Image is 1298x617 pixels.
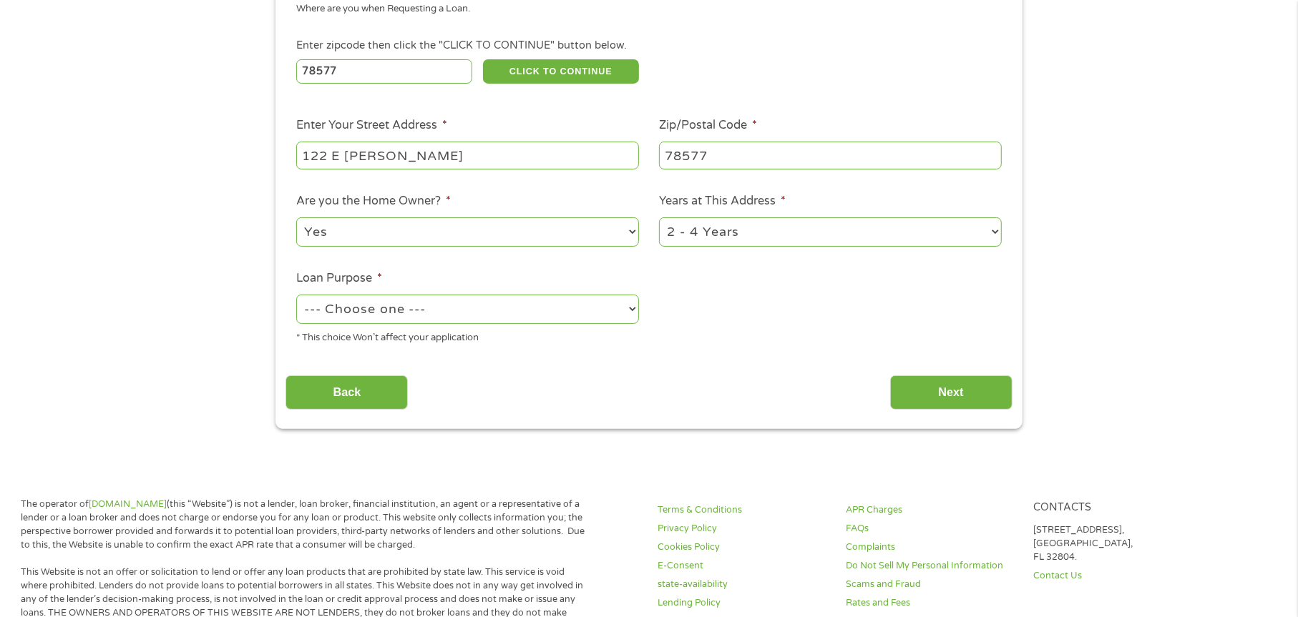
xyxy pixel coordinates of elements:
[658,578,828,591] a: state-availability
[1034,569,1204,583] a: Contact Us
[296,118,447,133] label: Enter Your Street Address
[296,38,1002,54] div: Enter zipcode then click the "CLICK TO CONTINUE" button below.
[658,596,828,610] a: Lending Policy
[659,194,786,209] label: Years at This Address
[286,375,408,410] input: Back
[89,498,167,510] a: [DOMAIN_NAME]
[658,541,828,554] a: Cookies Policy
[296,326,639,345] div: * This choice Won’t affect your application
[483,59,639,84] button: CLICK TO CONTINUE
[659,118,757,133] label: Zip/Postal Code
[296,59,473,84] input: Enter Zipcode (e.g 01510)
[21,498,585,552] p: The operator of (this “Website”) is not a lender, loan broker, financial institution, an agent or...
[846,503,1016,517] a: APR Charges
[846,578,1016,591] a: Scams and Fraud
[846,596,1016,610] a: Rates and Fees
[846,541,1016,554] a: Complaints
[296,271,382,286] label: Loan Purpose
[846,559,1016,573] a: Do Not Sell My Personal Information
[296,2,992,16] div: Where are you when Requesting a Loan.
[890,375,1012,410] input: Next
[658,559,828,573] a: E-Consent
[658,522,828,535] a: Privacy Policy
[1034,501,1204,515] h4: Contacts
[1034,523,1204,564] p: [STREET_ADDRESS], [GEOGRAPHIC_DATA], FL 32804.
[658,503,828,517] a: Terms & Conditions
[296,194,451,209] label: Are you the Home Owner?
[296,142,639,169] input: 1 Main Street
[846,522,1016,535] a: FAQs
